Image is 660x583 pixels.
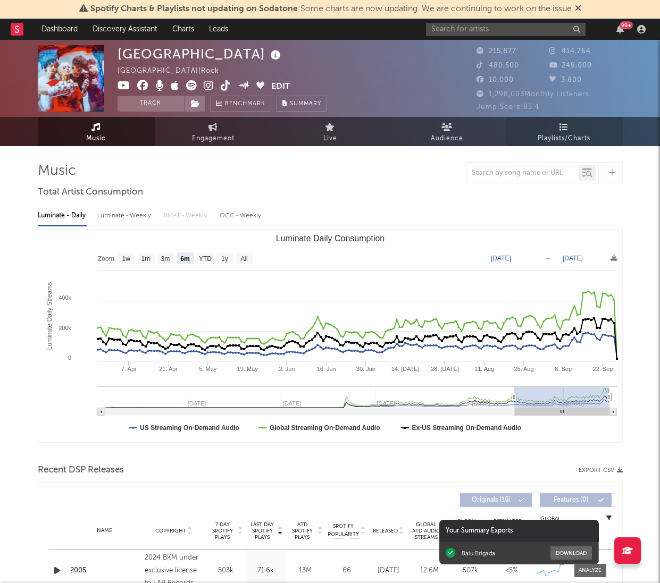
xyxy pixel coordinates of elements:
[70,565,140,576] a: 2005
[549,77,582,83] span: 3,800
[141,255,150,263] text: 1m
[616,25,624,33] button: 99+
[466,169,579,178] input: Search by song name or URL
[248,565,283,576] div: 71.6k
[34,19,85,40] a: Dashboard
[140,424,239,432] text: US Streaming On-Demand Audio
[467,497,516,503] span: Originals ( 16 )
[122,255,130,263] text: 1w
[237,366,258,372] text: 19. May
[68,354,71,361] text: 0
[288,565,323,576] div: 13M
[620,21,633,29] div: 99 +
[316,366,336,372] text: 16. Jun
[550,546,592,560] button: Download
[220,207,262,225] div: OCC - Weekly
[208,565,243,576] div: 503k
[118,65,231,78] div: [GEOGRAPHIC_DATA] | Rock
[431,132,463,145] span: Audience
[547,497,596,503] span: Features ( 0 )
[538,132,590,145] span: Playlists/Charts
[38,117,155,146] a: Music
[540,493,612,507] button: Features(0)
[412,521,441,540] span: Global ATD Audio Streams
[118,96,184,112] button: Track
[328,565,365,576] div: 66
[161,255,170,263] text: 3m
[439,520,599,542] div: Your Summary Exports
[38,464,124,477] span: Recent DSP Releases
[199,366,217,372] text: 5. May
[275,234,385,243] text: Luminate Daily Consumption
[323,132,337,145] span: Live
[592,366,613,372] text: 22. Sep
[121,366,136,372] text: 7. Apr
[477,62,519,69] span: 480,500
[462,550,495,557] div: Balu Brigada
[290,101,321,107] span: Summary
[474,366,494,372] text: 11. Aug
[563,255,583,262] text: [DATE]
[277,96,327,112] button: Summary
[477,48,516,55] span: 215,877
[506,117,623,146] a: Playlists/Charts
[70,527,140,535] div: Name
[373,528,398,534] span: Released
[155,117,272,146] a: Engagement
[371,565,406,576] div: [DATE]
[430,366,458,372] text: 28. [DATE]
[389,117,506,146] a: Audience
[45,282,53,350] text: Luminate Daily Streams
[180,255,189,263] text: 6m
[225,98,265,111] span: Benchmark
[494,565,529,576] div: <5%
[477,77,514,83] span: 10,000
[477,104,539,111] span: Jump Score: 83.4
[85,19,165,40] a: Discovery Assistant
[38,186,143,199] span: Total Artist Consumption
[545,255,551,262] text: →
[248,521,277,540] span: Last Day Spotify Plays
[90,5,572,13] span: : Some charts are now updating. We are continuing to work on the issue
[426,23,586,36] input: Search for artists
[279,366,295,372] text: 2. Jun
[534,515,566,547] div: Global Streaming Trend (Last 60D)
[198,255,211,263] text: YTD
[453,518,482,544] span: Global Rolling 7D Audio Streams
[328,522,359,538] span: Spotify Popularity
[97,207,153,225] div: Luminate - Weekly
[272,117,389,146] a: Live
[412,565,447,576] div: 12.6M
[477,91,589,98] span: 1,298,003 Monthly Listeners
[118,45,283,63] div: [GEOGRAPHIC_DATA]
[59,325,71,331] text: 200k
[210,96,271,112] a: Benchmark
[549,62,592,69] span: 249,000
[555,366,572,372] text: 8. Sep
[412,424,521,432] text: Ex-US Streaming On-Demand Audio
[98,255,114,263] text: Zoom
[494,518,523,544] span: Estimated % Playlist Streams Last Day
[86,132,106,145] span: Music
[391,366,419,372] text: 14. [DATE]
[491,255,511,262] text: [DATE]
[38,230,622,442] svg: Luminate Daily Consumption
[271,80,290,94] button: Edit
[192,132,235,145] span: Engagement
[549,48,591,55] span: 414,764
[165,19,202,40] a: Charts
[59,294,71,301] text: 400k
[579,467,623,474] button: Export CSV
[208,521,237,540] span: 7 Day Spotify Plays
[155,528,186,534] span: Copyright
[460,493,532,507] button: Originals(16)
[90,5,298,13] span: Spotify Charts & Playlists not updating on Sodatone
[38,207,87,225] div: Luminate - Daily
[356,366,375,372] text: 30. Jun
[240,255,247,263] text: All
[575,5,581,13] span: Dismiss
[453,565,488,576] div: 507k
[202,19,236,40] a: Leads
[221,255,228,263] text: 1y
